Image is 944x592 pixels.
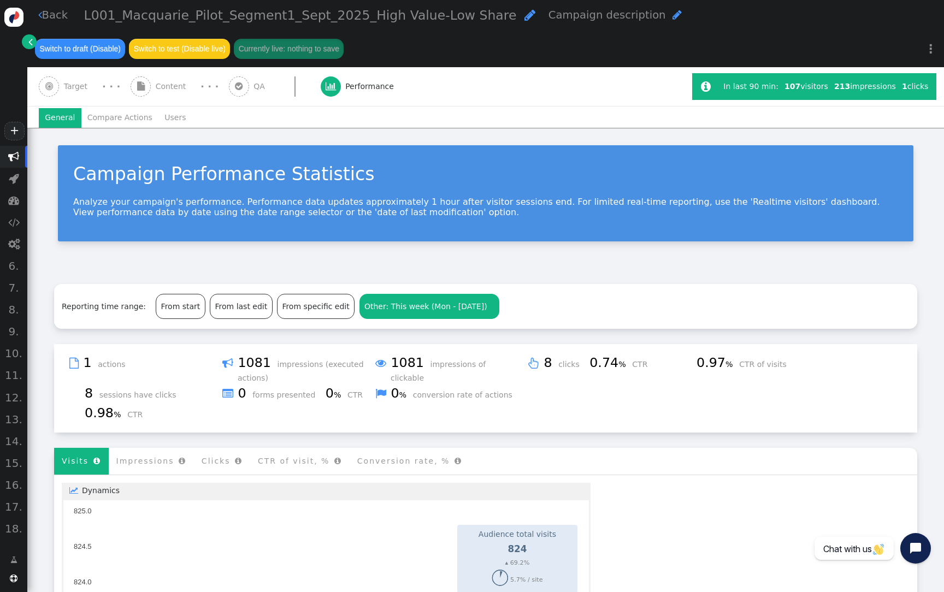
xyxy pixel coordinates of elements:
span:  [326,82,336,91]
span:  [69,487,82,494]
span: Other: This week (Mon - [DATE]) [364,302,487,311]
span: 0.74 [589,355,630,370]
div: visitors [781,81,831,92]
a:  Target · · · [39,67,131,106]
small: % [399,390,407,399]
span:  [701,81,711,92]
span:  [45,82,53,91]
b: 107 [784,82,800,91]
span: 1081 [391,355,428,370]
span:  [8,217,20,228]
a: Dynamics [62,483,591,499]
a:  [3,550,25,570]
text: 825.0 [74,507,92,515]
span:  [375,386,386,402]
span: 1 [83,355,95,370]
span:  [334,457,342,465]
span: Performance [345,81,398,92]
div: Reporting time range: [62,301,154,312]
span: 8 [85,386,97,401]
small: % [725,360,733,369]
span:  [8,151,19,162]
span: actions [98,360,133,369]
button: Switch to test (Disable live) [129,39,230,58]
span:  [222,386,233,402]
button: Currently live: nothing to save [234,39,344,58]
td: Audience total visits [461,528,574,541]
span: CTR [632,360,655,369]
span: CTR of visits [739,360,794,369]
span:  [137,82,145,91]
span:  [28,36,33,48]
a:  [22,34,37,49]
div: From last edit [210,294,272,318]
span: clicks [558,360,587,369]
li: Conversion rate, % [350,448,470,475]
li: Clicks [194,448,250,475]
span: L001_Macquarie_Pilot_Segment1_Sept_2025_High Value-Low Share [84,8,517,23]
span:  [235,82,243,91]
span: conversion rate of actions [413,390,520,399]
span: CTR [127,410,150,419]
div: · · · [102,79,120,94]
span: 0 [326,386,345,401]
span:  [9,173,19,184]
span: 1081 [238,355,275,370]
span:  [38,9,42,20]
span:  [528,355,539,371]
text: 824.0 [74,578,92,586]
span: Content [156,81,191,92]
b: 213 [834,82,850,91]
span: Campaign description [548,9,666,21]
a: Back [38,7,68,23]
span: clicks [902,82,928,91]
span: 8 [544,355,556,370]
div: From specific edit [278,294,354,318]
span:  [69,355,79,371]
span:  [672,9,682,20]
text: 824.5 [74,542,92,550]
span: QA [253,81,269,92]
span:  [375,355,386,371]
li: General [39,108,81,128]
a: ⋮ [918,33,944,65]
span: sessions have clicks [99,390,184,399]
span: forms presented [252,390,323,399]
span: CTR [347,390,370,399]
button: Switch to draft (Disable) [35,39,125,58]
small: % [618,360,626,369]
a:  Content · · · [131,67,229,106]
img: logo-icon.svg [4,8,23,27]
div: In last 90 min: [723,81,781,92]
span:  [489,303,494,310]
div: From start [156,294,205,318]
span:  [10,554,17,566]
p: Analyze your campaign's performance. Performance data updates approximately 1 hour after visitor ... [73,197,898,217]
small: % [114,410,121,419]
span:  [455,457,462,465]
b: 1 [902,82,907,91]
span:  [222,355,233,371]
span: 0 [238,386,250,401]
span: impressions (executed actions) [238,360,364,383]
span: Target [64,81,92,92]
li: Users [158,108,192,128]
span: impressions of clickable [391,360,486,383]
span:  [179,457,186,465]
a: + [4,122,24,140]
li: Compare Actions [81,108,158,128]
span: 0.98 [85,405,125,421]
span:  [8,239,20,250]
span: 5.7% / site [510,576,543,583]
span: 0 [391,386,410,401]
small: % [334,390,341,399]
a:  QA [229,67,321,106]
div: ▴ 69.2% [461,559,573,568]
li: CTR of visit, % [250,448,350,475]
a:  Performance [321,67,418,106]
span: 0.97 [697,355,737,370]
span:  [93,457,101,465]
div: · · · [200,79,219,94]
span:  [8,195,19,206]
div: Campaign Performance Statistics [73,161,898,188]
